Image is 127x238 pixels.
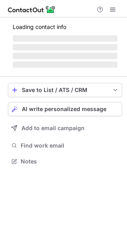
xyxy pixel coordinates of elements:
button: AI write personalized message [8,102,122,116]
span: AI write personalized message [22,106,106,112]
button: Notes [8,156,122,167]
span: ‌ [13,44,117,50]
span: ‌ [13,53,117,59]
span: Notes [21,158,119,165]
p: Loading contact info [13,24,117,30]
button: Add to email campaign [8,121,122,135]
span: ‌ [13,35,117,42]
img: ContactOut v5.3.10 [8,5,56,14]
span: ‌ [13,61,117,68]
span: Find work email [21,142,119,149]
button: save-profile-one-click [8,83,122,97]
button: Find work email [8,140,122,151]
span: Add to email campaign [21,125,85,131]
div: Save to List / ATS / CRM [22,87,108,93]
